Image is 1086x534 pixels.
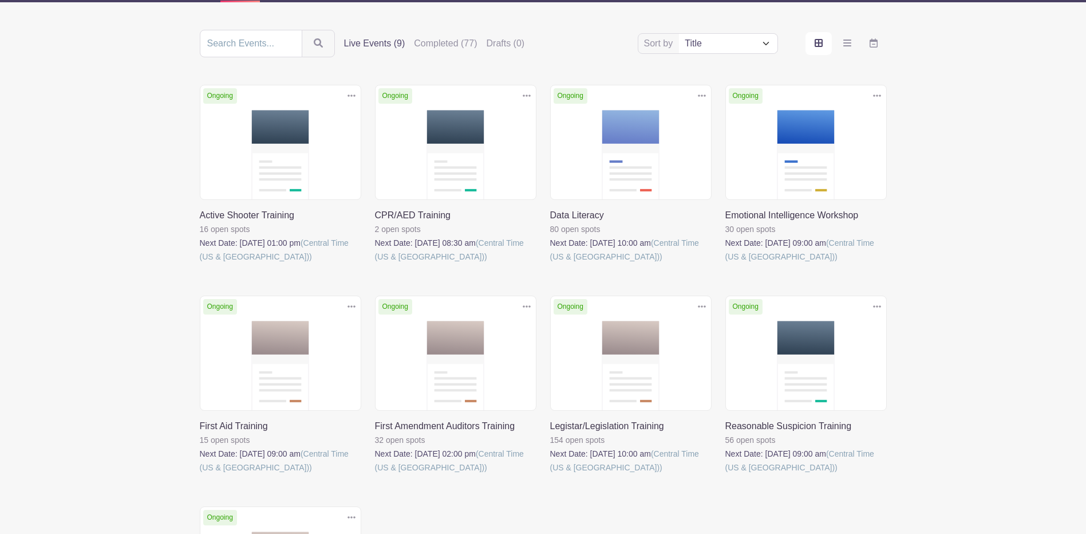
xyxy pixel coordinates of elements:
div: order and view [805,32,887,55]
label: Drafts (0) [487,37,525,50]
input: Search Events... [200,30,302,57]
label: Completed (77) [414,37,477,50]
label: Live Events (9) [344,37,405,50]
label: Sort by [644,37,677,50]
div: filters [344,37,525,50]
